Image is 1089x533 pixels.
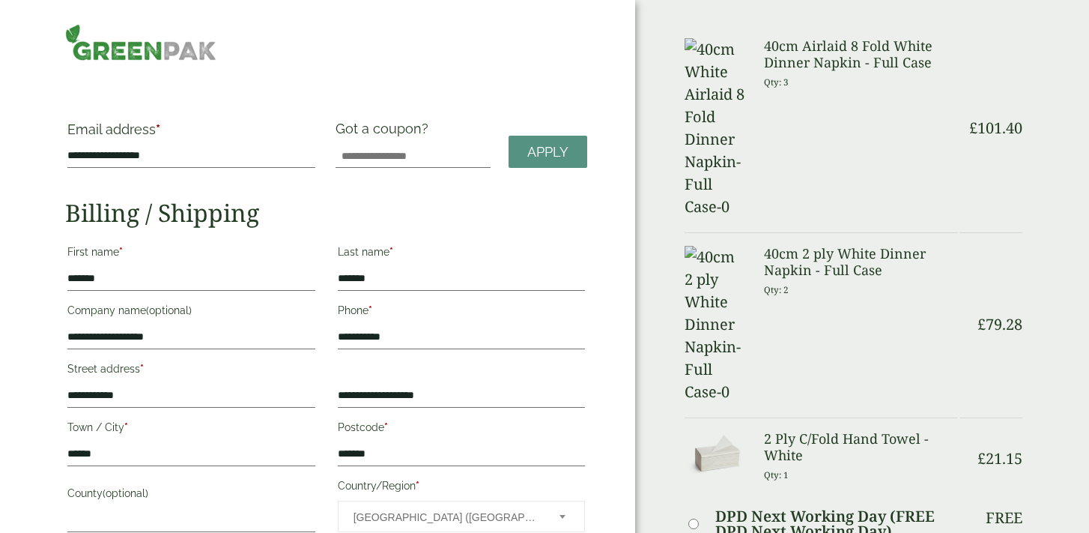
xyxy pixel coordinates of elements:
label: Postcode [338,417,585,442]
label: Last name [338,241,585,267]
abbr: required [140,363,144,375]
abbr: required [389,246,393,258]
label: Phone [338,300,585,325]
abbr: required [368,304,372,316]
span: United Kingdom (UK) [354,502,539,533]
abbr: required [119,246,123,258]
abbr: required [384,421,388,433]
label: Country/Region [338,475,585,501]
label: Company name [67,300,315,325]
span: (optional) [103,487,148,499]
h2: Billing / Shipping [65,199,587,227]
span: (optional) [146,304,192,316]
label: Email address [67,123,315,144]
a: Apply [509,136,587,168]
label: Got a coupon? [336,121,434,144]
abbr: required [156,121,160,137]
span: Apply [527,144,568,160]
label: Street address [67,358,315,384]
label: First name [67,241,315,267]
label: County [67,483,315,508]
span: Country/Region [338,501,585,532]
img: GreenPak Supplies [65,24,216,61]
abbr: required [124,421,128,433]
label: Town / City [67,417,315,442]
abbr: required [416,480,419,492]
